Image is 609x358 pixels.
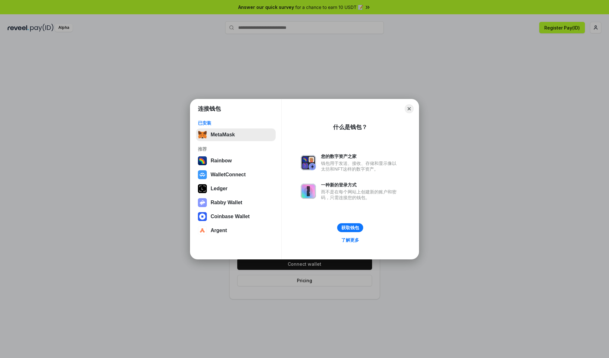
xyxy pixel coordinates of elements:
[196,168,276,181] button: WalletConnect
[301,184,316,199] img: svg+xml,%3Csvg%20xmlns%3D%22http%3A%2F%2Fwww.w3.org%2F2000%2Fsvg%22%20fill%3D%22none%22%20viewBox...
[341,237,359,243] div: 了解更多
[196,210,276,223] button: Coinbase Wallet
[321,189,400,200] div: 而不是在每个网站上创建新的账户和密码，只需连接您的钱包。
[198,226,207,235] img: svg+xml,%3Csvg%20width%3D%2228%22%20height%3D%2228%22%20viewBox%3D%220%200%2028%2028%22%20fill%3D...
[198,156,207,165] img: svg+xml,%3Csvg%20width%3D%22120%22%20height%3D%22120%22%20viewBox%3D%220%200%20120%20120%22%20fil...
[333,123,367,131] div: 什么是钱包？
[196,196,276,209] button: Rabby Wallet
[211,228,227,233] div: Argent
[198,130,207,139] img: svg+xml,%3Csvg%20fill%3D%22none%22%20height%3D%2233%22%20viewBox%3D%220%200%2035%2033%22%20width%...
[198,212,207,221] img: svg+xml,%3Csvg%20width%3D%2228%22%20height%3D%2228%22%20viewBox%3D%220%200%2028%2028%22%20fill%3D...
[196,154,276,167] button: Rainbow
[337,223,363,232] button: 获取钱包
[341,225,359,231] div: 获取钱包
[211,214,250,219] div: Coinbase Wallet
[211,186,227,192] div: Ledger
[198,120,274,126] div: 已安装
[198,170,207,179] img: svg+xml,%3Csvg%20width%3D%2228%22%20height%3D%2228%22%20viewBox%3D%220%200%2028%2028%22%20fill%3D...
[196,128,276,141] button: MetaMask
[211,172,246,178] div: WalletConnect
[198,198,207,207] img: svg+xml,%3Csvg%20xmlns%3D%22http%3A%2F%2Fwww.w3.org%2F2000%2Fsvg%22%20fill%3D%22none%22%20viewBox...
[198,146,274,152] div: 推荐
[405,104,414,113] button: Close
[337,236,363,244] a: 了解更多
[211,158,232,164] div: Rainbow
[321,153,400,159] div: 您的数字资产之家
[301,155,316,170] img: svg+xml,%3Csvg%20xmlns%3D%22http%3A%2F%2Fwww.w3.org%2F2000%2Fsvg%22%20fill%3D%22none%22%20viewBox...
[321,160,400,172] div: 钱包用于发送、接收、存储和显示像以太坊和NFT这样的数字资产。
[198,184,207,193] img: svg+xml,%3Csvg%20xmlns%3D%22http%3A%2F%2Fwww.w3.org%2F2000%2Fsvg%22%20width%3D%2228%22%20height%3...
[198,105,221,113] h1: 连接钱包
[196,224,276,237] button: Argent
[321,182,400,188] div: 一种新的登录方式
[211,200,242,205] div: Rabby Wallet
[211,132,235,138] div: MetaMask
[196,182,276,195] button: Ledger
